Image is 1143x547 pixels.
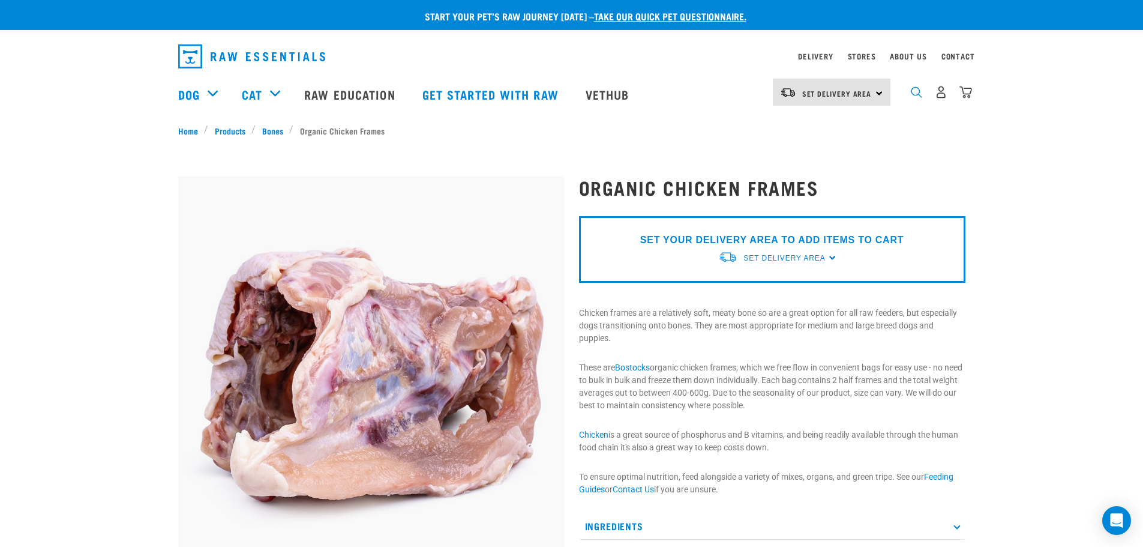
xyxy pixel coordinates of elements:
a: Home [178,124,205,137]
img: van-moving.png [718,251,737,264]
img: user.png [935,86,947,98]
img: van-moving.png [780,87,796,98]
a: Delivery [798,54,833,58]
a: Cat [242,85,262,103]
a: Dog [178,85,200,103]
img: home-icon@2x.png [959,86,972,98]
p: Chicken frames are a relatively soft, meaty bone so are a great option for all raw feeders, but e... [579,307,965,345]
div: Open Intercom Messenger [1102,506,1131,535]
a: About Us [890,54,926,58]
p: is a great source of phosphorus and B vitamins, and being readily available through the human foo... [579,429,965,454]
a: Stores [848,54,876,58]
nav: dropdown navigation [169,40,975,73]
p: These are organic chicken frames, which we free flow in convenient bags for easy use - no need to... [579,361,965,412]
nav: breadcrumbs [178,124,965,137]
p: Ingredients [579,513,965,540]
h1: Organic Chicken Frames [579,177,965,198]
a: Chicken [579,430,608,440]
a: Contact Us [613,485,654,494]
a: Vethub [574,70,644,118]
span: Set Delivery Area [743,254,825,262]
a: Bostocks [615,363,650,372]
p: To ensure optimal nutrition, feed alongside a variety of mixes, organs, and green tripe. See our ... [579,471,965,496]
a: Get started with Raw [410,70,574,118]
a: Feeding Guides [579,472,953,494]
a: Raw Education [292,70,410,118]
img: Raw Essentials Logo [178,44,325,68]
a: Contact [941,54,975,58]
span: Set Delivery Area [802,91,872,95]
p: SET YOUR DELIVERY AREA TO ADD ITEMS TO CART [640,233,904,247]
a: take our quick pet questionnaire. [594,13,746,19]
a: Products [208,124,251,137]
a: Bones [256,124,289,137]
img: home-icon-1@2x.png [911,86,922,98]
